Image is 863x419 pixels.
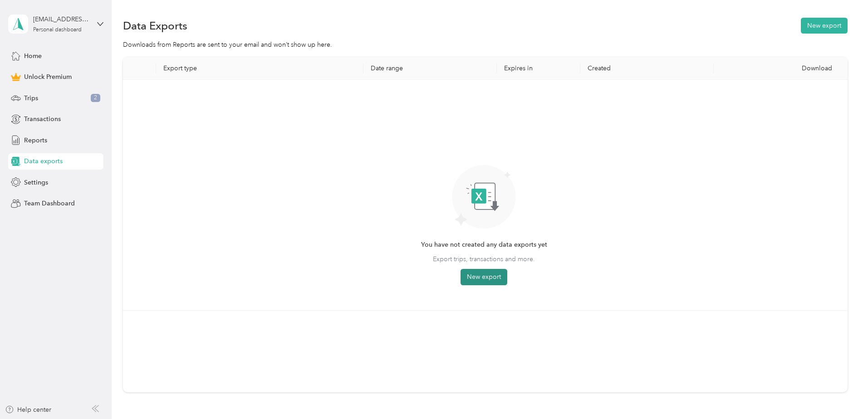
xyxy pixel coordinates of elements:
[24,156,63,166] span: Data exports
[363,57,497,80] th: Date range
[24,178,48,187] span: Settings
[24,72,72,82] span: Unlock Premium
[421,240,547,250] span: You have not created any data exports yet
[33,15,90,24] div: [EMAIL_ADDRESS][PERSON_NAME][DOMAIN_NAME]
[24,136,47,145] span: Reports
[24,114,61,124] span: Transactions
[433,254,535,264] span: Export trips, transactions and more.
[156,57,363,80] th: Export type
[123,21,187,30] h1: Data Exports
[721,64,840,72] div: Download
[801,18,848,34] button: New export
[461,269,507,285] button: New export
[24,199,75,208] span: Team Dashboard
[497,57,580,80] th: Expires in
[24,51,42,61] span: Home
[5,405,51,414] button: Help center
[812,368,863,419] iframe: Everlance-gr Chat Button Frame
[24,93,38,103] span: Trips
[33,27,82,33] div: Personal dashboard
[91,94,100,102] span: 2
[580,57,714,80] th: Created
[123,40,848,49] div: Downloads from Reports are sent to your email and won’t show up here.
